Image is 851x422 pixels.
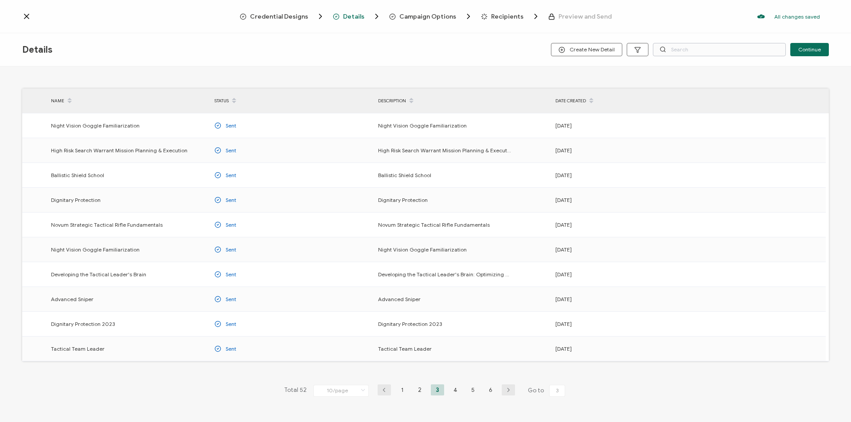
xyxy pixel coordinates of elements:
div: DESCRIPTION [374,93,551,108]
span: Continue [798,47,821,52]
button: Continue [790,43,829,56]
span: Recipients [481,12,540,21]
span: Night Vision Goggle Familiarization [378,120,467,131]
button: Create New Detail [551,43,622,56]
span: Tactical Team Leader [51,344,105,354]
div: [DATE] [551,120,714,131]
div: [DATE] [551,170,714,180]
span: Sent [226,195,236,205]
div: [DATE] [551,269,714,279]
div: [DATE] [551,145,714,155]
div: [DATE] [551,244,714,255]
span: Total 52 [284,384,307,397]
div: [DATE] [551,294,714,304]
span: Developing the Tactical Leader's Brain [51,269,146,279]
li: 3 [431,384,444,395]
span: Credential Designs [250,13,308,20]
li: 2 [413,384,426,395]
span: Details [22,44,52,55]
iframe: Chat Widget [807,379,851,422]
span: Sent [226,344,236,354]
span: Night Vision Goggle Familiarization [51,244,140,255]
span: Night Vision Goggle Familiarization [51,120,140,131]
span: Details [343,13,364,20]
span: High Risk Search Warrant Mission Planning & Execution [51,145,187,155]
p: All changes saved [774,13,820,20]
span: Preview and Send [548,13,612,20]
span: Go to [528,384,567,397]
div: [DATE] [551,195,714,205]
span: Sent [226,294,236,304]
span: Sent [226,120,236,131]
div: STATUS [210,93,374,108]
span: Dignitary Protection [378,195,428,205]
span: Recipients [491,13,523,20]
input: Select [313,385,369,397]
span: Novum Strategic Tactical Rifle Fundamentals [378,220,490,230]
span: Tactical Team Leader [378,344,432,354]
div: [DATE] [551,220,714,230]
input: Search [653,43,786,56]
span: Dignitary Protection 2023 [51,319,115,329]
li: 6 [484,384,497,395]
span: Credential Designs [240,12,325,21]
span: Sent [226,244,236,255]
span: Sent [226,269,236,279]
li: 1 [395,384,409,395]
span: Dignitary Protection [51,195,101,205]
span: Dignitary Protection 2023 [378,319,442,329]
span: Advanced Sniper [51,294,94,304]
li: 4 [449,384,462,395]
span: Ballistic Shield School [51,170,104,180]
li: 5 [466,384,480,395]
div: DATE CREATED [551,93,714,108]
span: Night Vision Goggle Familiarization [378,244,467,255]
span: High Risk Search Warrant Mission Planning & Execution [378,145,511,155]
div: Breadcrumb [240,12,612,21]
span: Campaign Options [389,12,473,21]
span: Sent [226,170,236,180]
span: Novum Strategic Tactical Rifle Fundamentals [51,220,163,230]
div: [DATE] [551,344,714,354]
span: Sent [226,220,236,230]
span: Details [333,12,381,21]
span: Ballistic Shield School [378,170,431,180]
span: Developing the Tactical Leader's Brain: Optimizing Cognitive Dicision-Making for Success [378,269,511,279]
div: NAME [47,93,210,108]
span: Campaign Options [399,13,456,20]
span: Advanced Sniper [378,294,421,304]
div: [DATE] [551,319,714,329]
span: Sent [226,319,236,329]
span: Sent [226,145,236,155]
span: Create New Detail [558,46,615,53]
span: Preview and Send [558,13,612,20]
